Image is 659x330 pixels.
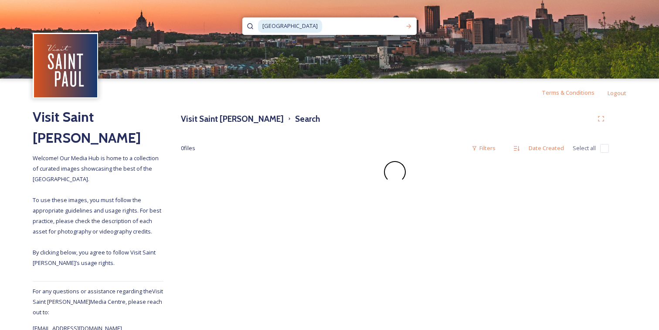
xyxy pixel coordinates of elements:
[33,154,163,267] span: Welcome! Our Media Hub is home to a collection of curated images showcasing the best of the [GEOG...
[295,113,320,125] h3: Search
[573,144,596,152] span: Select all
[181,113,284,125] h3: Visit Saint [PERSON_NAME]
[33,107,163,148] h2: Visit Saint [PERSON_NAME]
[181,144,195,152] span: 0 file s
[524,140,568,157] div: Date Created
[258,20,322,32] span: [GEOGRAPHIC_DATA]
[467,140,500,157] div: Filters
[33,287,163,316] span: For any questions or assistance regarding the Visit Saint [PERSON_NAME] Media Centre, please reac...
[34,34,97,97] img: Visit%20Saint%20Paul%20Updated%20Profile%20Image.jpg
[542,89,594,96] span: Terms & Conditions
[608,89,626,97] span: Logout
[542,87,608,98] a: Terms & Conditions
